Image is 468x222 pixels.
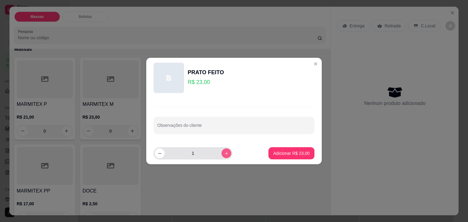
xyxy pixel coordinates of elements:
[273,150,310,156] p: Adicionar R$ 23,00
[188,68,224,77] div: PRATO FEITO
[311,59,321,69] button: Close
[188,78,224,86] p: R$ 23,00
[222,148,231,158] button: increase-product-quantity
[157,125,311,131] input: Observações do cliente
[155,148,165,158] button: decrease-product-quantity
[268,147,314,159] button: Adicionar R$ 23,00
